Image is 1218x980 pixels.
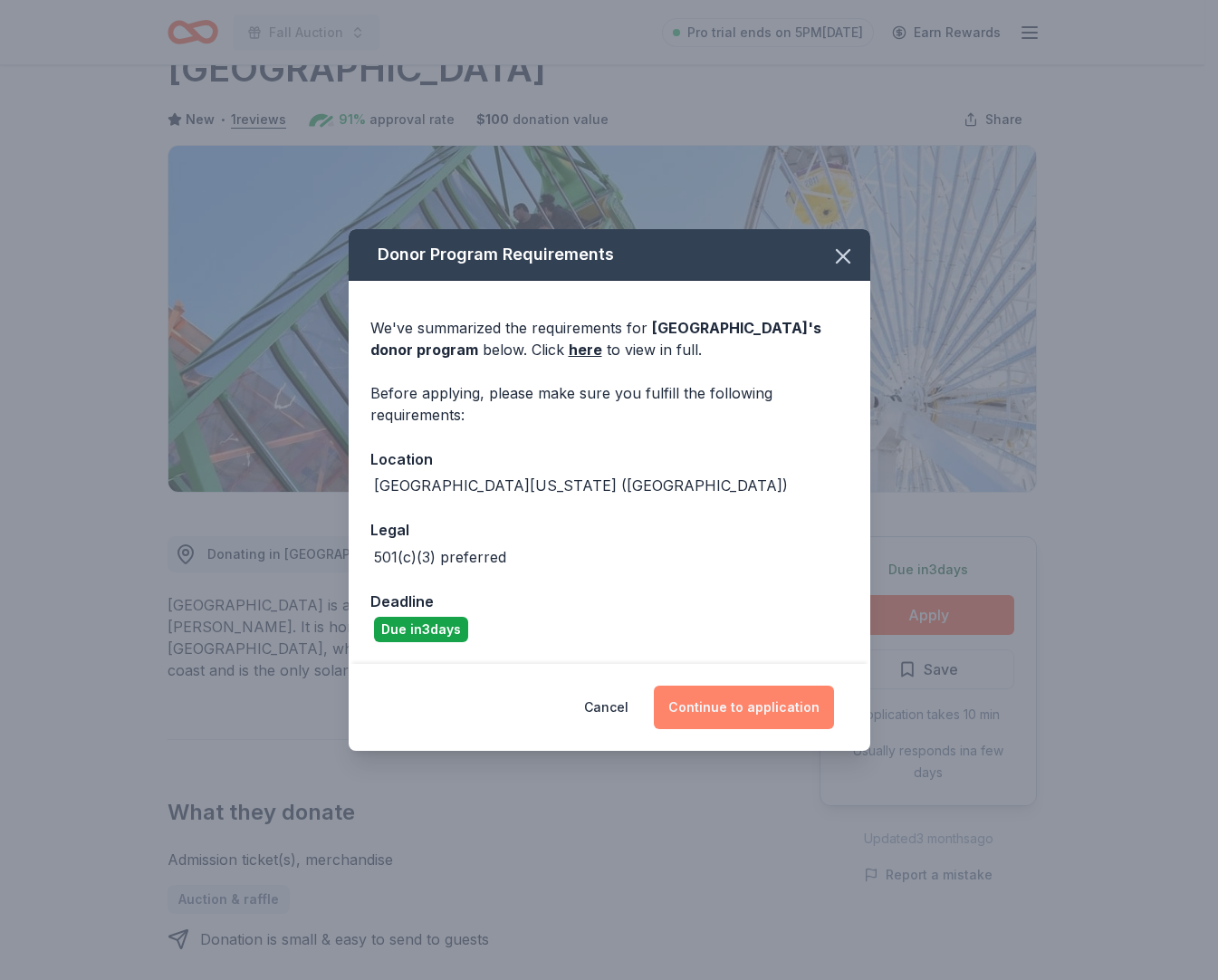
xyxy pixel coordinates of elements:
div: Legal [370,518,849,542]
button: Continue to application [654,686,834,729]
div: 501(c)(3) preferred [374,546,506,568]
a: here [569,339,602,360]
div: Before applying, please make sure you fulfill the following requirements: [370,382,849,426]
div: Deadline [370,590,849,613]
div: Due in 3 days [374,617,468,642]
div: Location [370,447,849,471]
div: Donor Program Requirements [349,229,870,281]
div: [GEOGRAPHIC_DATA][US_STATE] ([GEOGRAPHIC_DATA]) [374,475,788,496]
div: We've summarized the requirements for below. Click to view in full. [370,317,849,360]
button: Cancel [584,686,628,729]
